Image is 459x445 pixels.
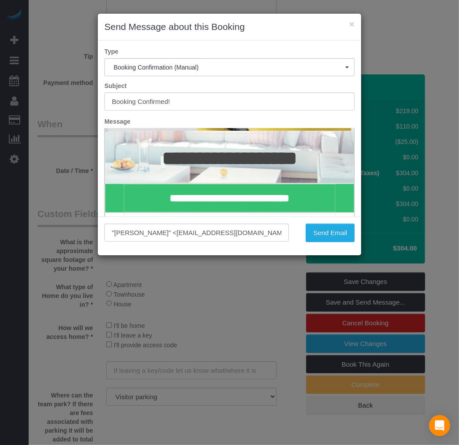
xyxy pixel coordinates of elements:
[306,224,355,242] button: Send Email
[349,19,355,29] button: ×
[104,58,355,76] button: Booking Confirmation (Manual)
[114,64,345,71] span: Booking Confirmation (Manual)
[429,415,450,436] div: Open Intercom Messenger
[98,47,361,56] label: Type
[104,20,355,33] h3: Send Message about this Booking
[98,81,361,90] label: Subject
[98,117,361,126] label: Message
[105,129,354,266] iframe: Rich Text Editor, editor1
[104,92,355,110] input: Subject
